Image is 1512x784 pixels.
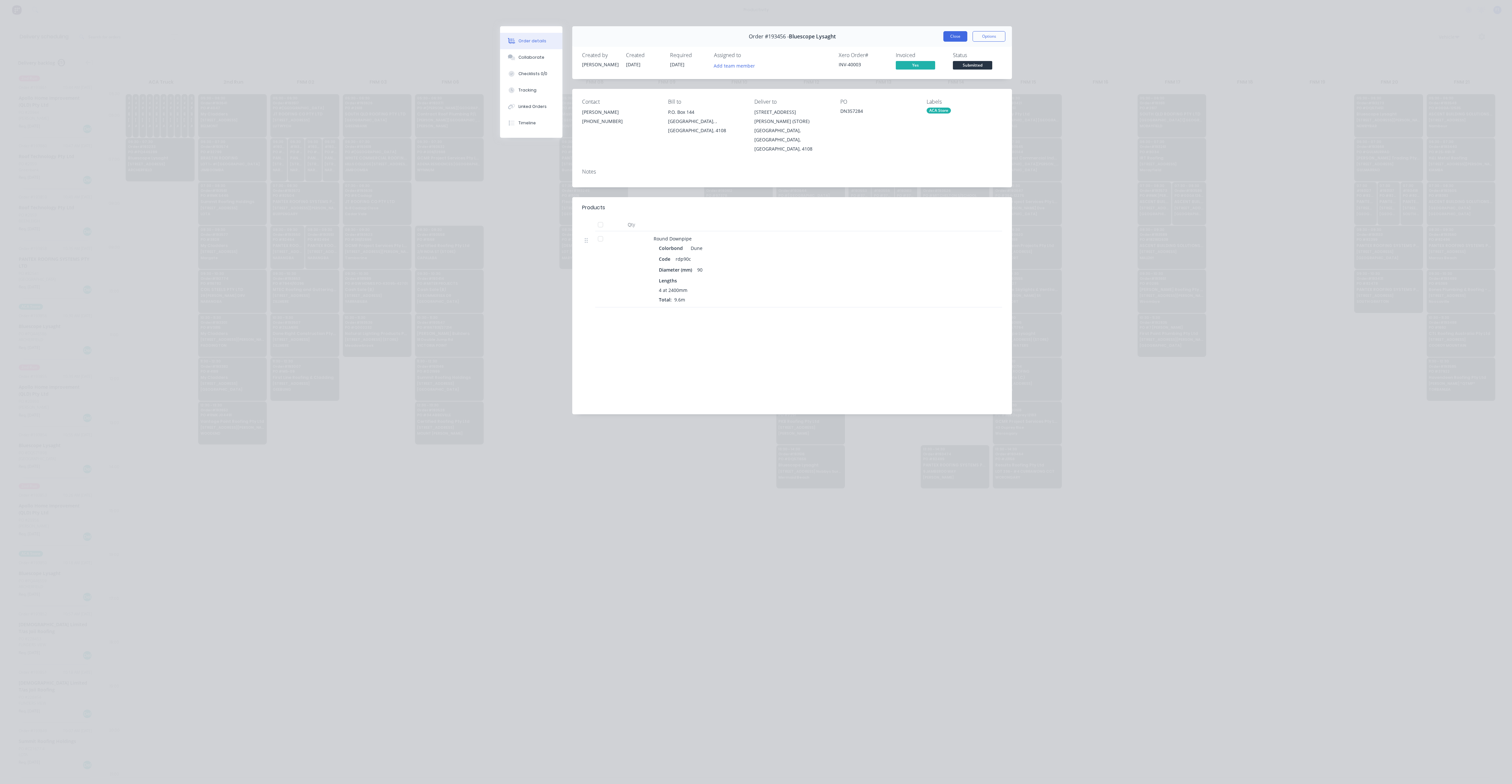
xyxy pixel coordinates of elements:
span: Yes [896,61,935,69]
div: Status [953,52,1002,58]
div: [PHONE_NUMBER] [582,117,658,126]
span: Lengths [659,277,677,284]
button: Add team member [714,61,759,70]
div: P.O. Box 144 [668,108,744,117]
div: [GEOGRAPHIC_DATA], , [GEOGRAPHIC_DATA], 4108 [668,117,744,135]
div: Required [670,52,706,58]
div: Qty [612,218,651,231]
span: Bluescope Lysaght [789,33,836,40]
div: Invoiced [896,52,945,58]
span: Order #193456 - [749,33,789,40]
span: 4 at 2400mm [659,287,687,294]
div: ACA Store [927,108,951,113]
button: Options [973,31,1005,42]
span: Submitted [953,61,992,69]
span: 9.6m [672,297,688,303]
span: Total: [659,297,672,303]
div: Created by [582,52,618,58]
span: [DATE] [626,61,640,68]
div: Dune [688,243,703,253]
div: [GEOGRAPHIC_DATA], [GEOGRAPHIC_DATA], [GEOGRAPHIC_DATA], 4108 [754,126,830,154]
div: Notes [582,169,1002,175]
button: Timeline [500,115,562,131]
button: Add team member [710,61,759,70]
span: Round Downpipe [654,236,692,242]
div: INV-40003 [839,61,888,68]
div: Bill to [668,99,744,105]
div: DN357284 [840,108,916,117]
div: [STREET_ADDRESS][PERSON_NAME] (STORE) [754,108,830,126]
div: Timeline [518,120,536,126]
div: rdp90c [673,254,694,264]
button: Checklists 0/0 [500,66,562,82]
span: [DATE] [670,61,684,68]
div: Labels [927,99,1002,105]
div: Checklists 0/0 [518,71,547,77]
div: Code [659,254,673,264]
button: Collaborate [500,49,562,66]
div: Xero Order # [839,52,888,58]
button: Linked Orders [500,98,562,115]
div: PO [840,99,916,105]
div: 90 [695,265,705,275]
div: P.O. Box 144[GEOGRAPHIC_DATA], , [GEOGRAPHIC_DATA], 4108 [668,108,744,135]
button: Order details [500,33,562,49]
div: Deliver to [754,99,830,105]
div: Linked Orders [518,104,547,110]
div: [STREET_ADDRESS][PERSON_NAME] (STORE)[GEOGRAPHIC_DATA], [GEOGRAPHIC_DATA], [GEOGRAPHIC_DATA], 4108 [754,108,830,154]
div: Assigned to [714,52,780,58]
div: Order details [518,38,546,44]
div: Diameter (mm) [659,265,695,275]
button: Close [943,31,967,42]
div: Tracking [518,87,536,93]
div: Colorbond [659,243,685,253]
div: [PERSON_NAME] [582,61,618,68]
div: [PERSON_NAME] [582,108,658,117]
button: Tracking [500,82,562,98]
div: Contact [582,99,658,105]
div: Created [626,52,662,58]
div: Collaborate [518,54,544,60]
div: [PERSON_NAME][PHONE_NUMBER] [582,108,658,129]
div: Products [582,204,605,212]
button: Submitted [953,61,992,71]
